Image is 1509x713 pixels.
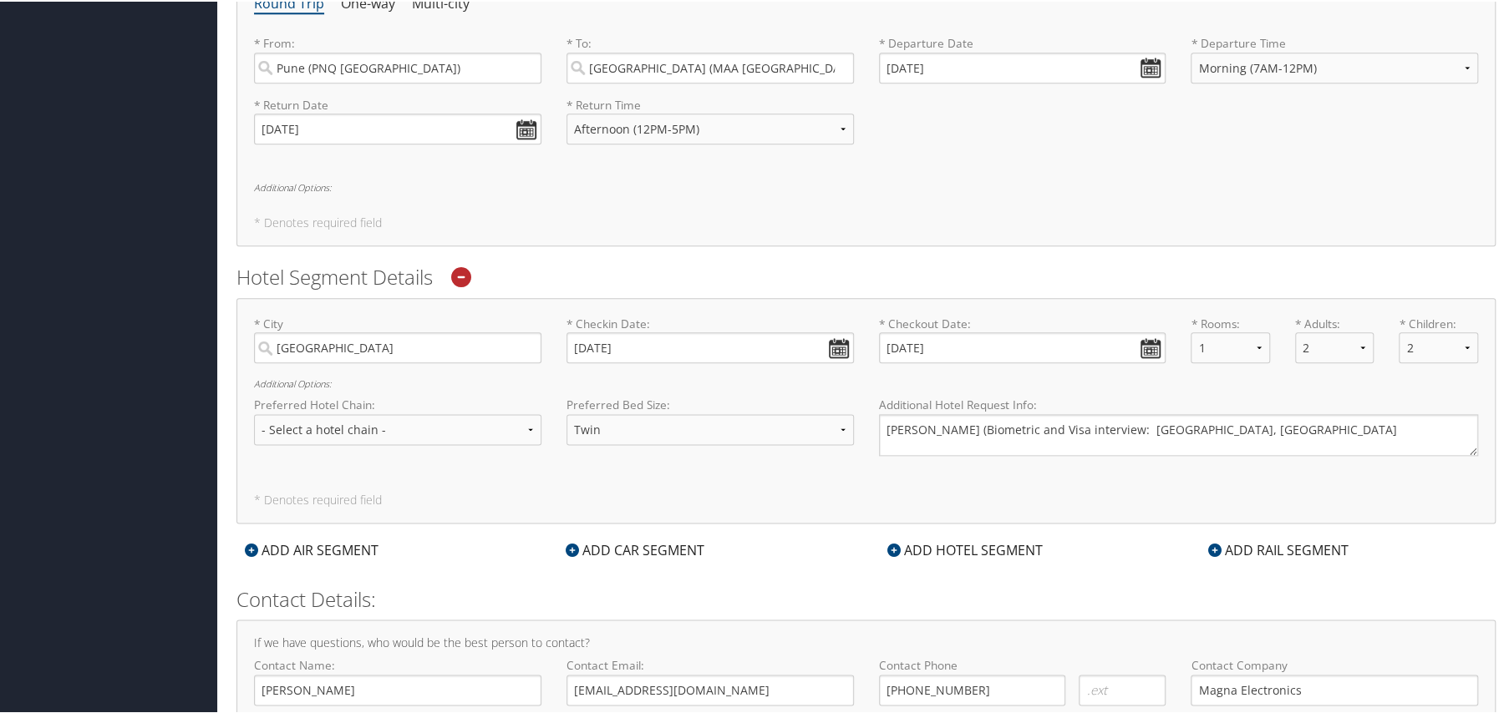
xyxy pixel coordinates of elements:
label: * Departure Date [879,33,1166,50]
input: Contact Company [1191,673,1478,704]
div: ADD AIR SEGMENT [236,539,387,559]
label: Contact Phone [879,655,1166,672]
label: * Return Date [254,95,541,112]
label: * Rooms: [1191,314,1270,331]
input: Contact Email: [567,673,854,704]
input: City or Airport Code [254,51,541,82]
h5: * Denotes required field [254,215,1478,227]
div: ADD CAR SEGMENT [557,539,713,559]
div: ADD RAIL SEGMENT [1200,539,1357,559]
label: Contact Name: [254,655,541,703]
h2: Hotel Segment Details [236,261,1496,290]
input: * Checkout Date: [879,331,1166,362]
label: Preferred Hotel Chain: [254,395,541,412]
input: Contact Name: [254,673,541,704]
label: Preferred Bed Size: [567,395,854,412]
h5: * Denotes required field [254,493,1478,504]
h2: Contact Details: [236,584,1496,612]
label: * Checkout Date: [879,314,1166,362]
input: City or Airport Code [567,51,854,82]
label: Contact Email: [567,655,854,703]
h4: If we have questions, who would be the best person to contact? [254,635,1478,647]
div: ADD HOTEL SEGMENT [879,539,1051,559]
input: MM/DD/YYYY [879,51,1166,82]
label: * Children: [1399,314,1478,331]
label: * Return Time [567,95,854,112]
label: * Checkin Date: [567,314,854,362]
input: * Checkin Date: [567,331,854,362]
input: .ext [1079,673,1166,704]
label: Additional Hotel Request Info: [879,395,1479,412]
label: * City [254,314,541,362]
h6: Additional Options: [254,181,1478,190]
label: * To: [567,33,854,81]
label: * Adults: [1295,314,1374,331]
textarea: [PERSON_NAME] (Biometric and Visa interview: [GEOGRAPHIC_DATA], [GEOGRAPHIC_DATA] [879,412,1479,454]
input: MM/DD/YYYY [254,112,541,143]
label: * From: [254,33,541,81]
h6: Additional Options: [254,377,1478,387]
select: * Departure Time [1191,51,1478,82]
label: Contact Company [1191,655,1478,703]
label: * Departure Time [1191,33,1478,94]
